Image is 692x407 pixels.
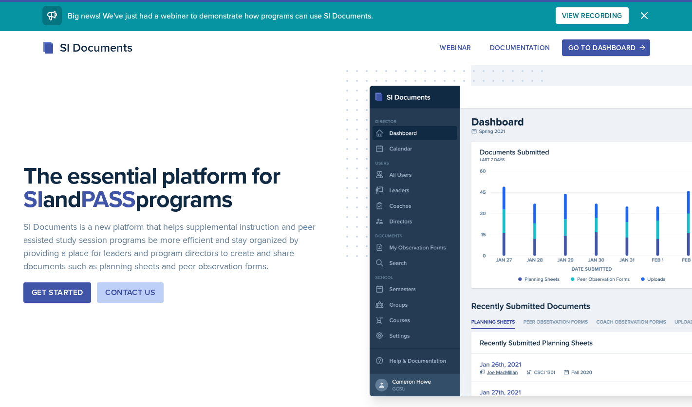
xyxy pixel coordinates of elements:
div: Get Started [32,287,83,298]
div: SI Documents [42,39,132,56]
button: Go to Dashboard [562,39,650,56]
span: Big news! We've just had a webinar to demonstrate how programs can use SI Documents. [68,10,373,21]
button: Webinar [433,39,477,56]
button: Contact Us [97,282,164,303]
button: View Recording [556,7,629,24]
div: Contact Us [105,287,155,298]
div: Go to Dashboard [568,44,643,52]
div: Webinar [440,44,471,52]
button: Get Started [23,282,91,303]
button: Documentation [484,39,557,56]
div: View Recording [562,12,622,19]
div: Documentation [490,44,550,52]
